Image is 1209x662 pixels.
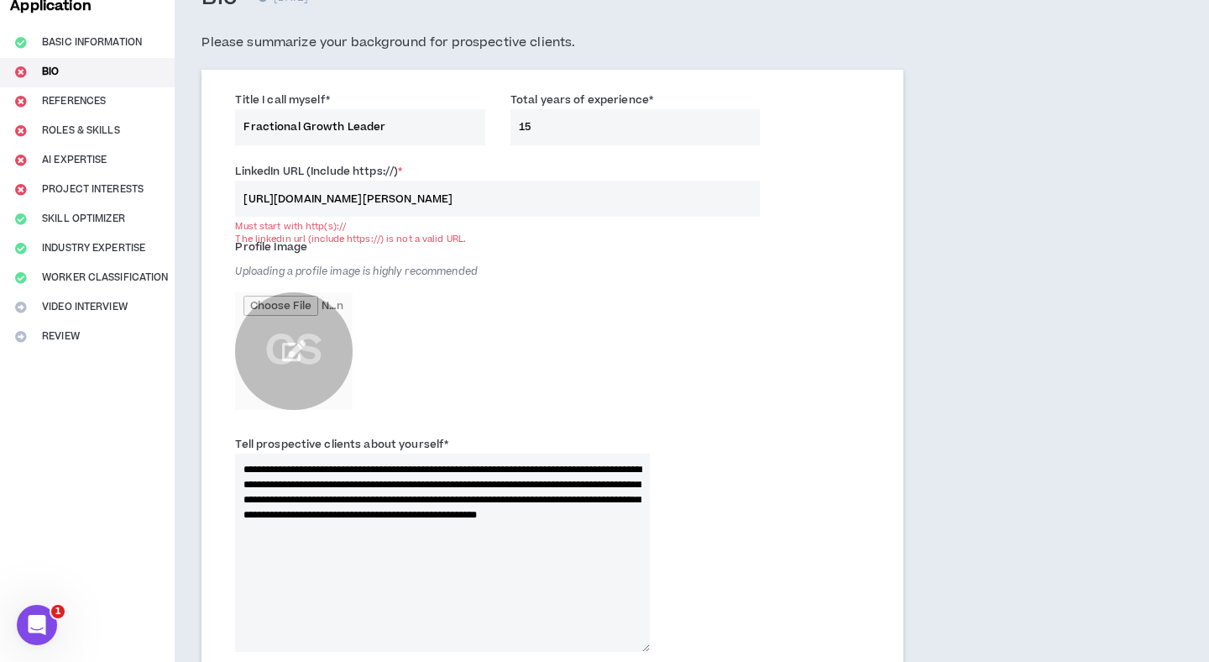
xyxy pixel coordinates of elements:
label: Tell prospective clients about yourself [235,431,448,458]
span: Uploading a profile image is highly recommended [235,265,478,279]
label: Profile Image [235,234,307,260]
iframe: Intercom live chat [17,605,57,645]
input: Years [510,109,761,145]
input: e.g. Creative Director, Digital Strategist, etc. [235,109,485,145]
div: Must start with http(s):// [235,220,760,233]
h5: Please summarize your background for prospective clients. [201,33,903,53]
label: Title I call myself [235,87,329,113]
label: Total years of experience [510,87,653,113]
span: 1 [51,605,65,618]
div: The linkedin url (include https://) is not a valid URL. [235,233,760,245]
input: LinkedIn URL [235,181,760,217]
label: LinkedIn URL (Include https://) [235,158,402,185]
